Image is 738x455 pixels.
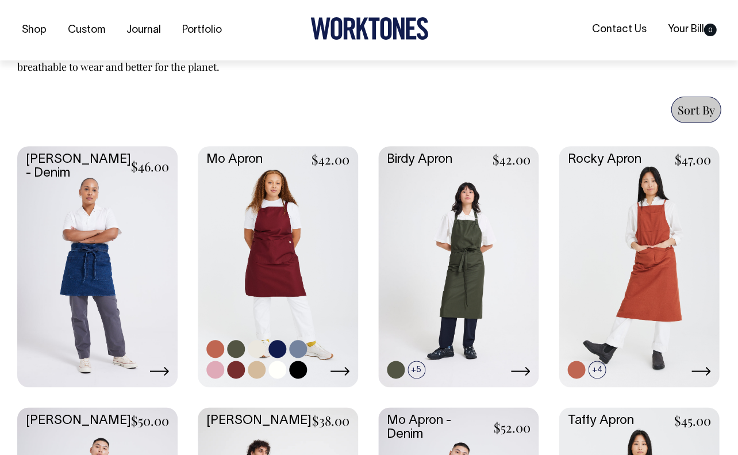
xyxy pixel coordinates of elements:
span: Sort By [677,102,714,117]
span: 0 [704,24,716,36]
span: +5 [408,361,425,378]
a: Portfolio [178,21,226,40]
a: Your Bill0 [663,20,721,39]
span: +4 [588,361,606,378]
a: Journal [122,21,166,40]
a: Custom [63,21,110,40]
a: Shop [17,21,51,40]
a: Contact Us [587,20,651,39]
